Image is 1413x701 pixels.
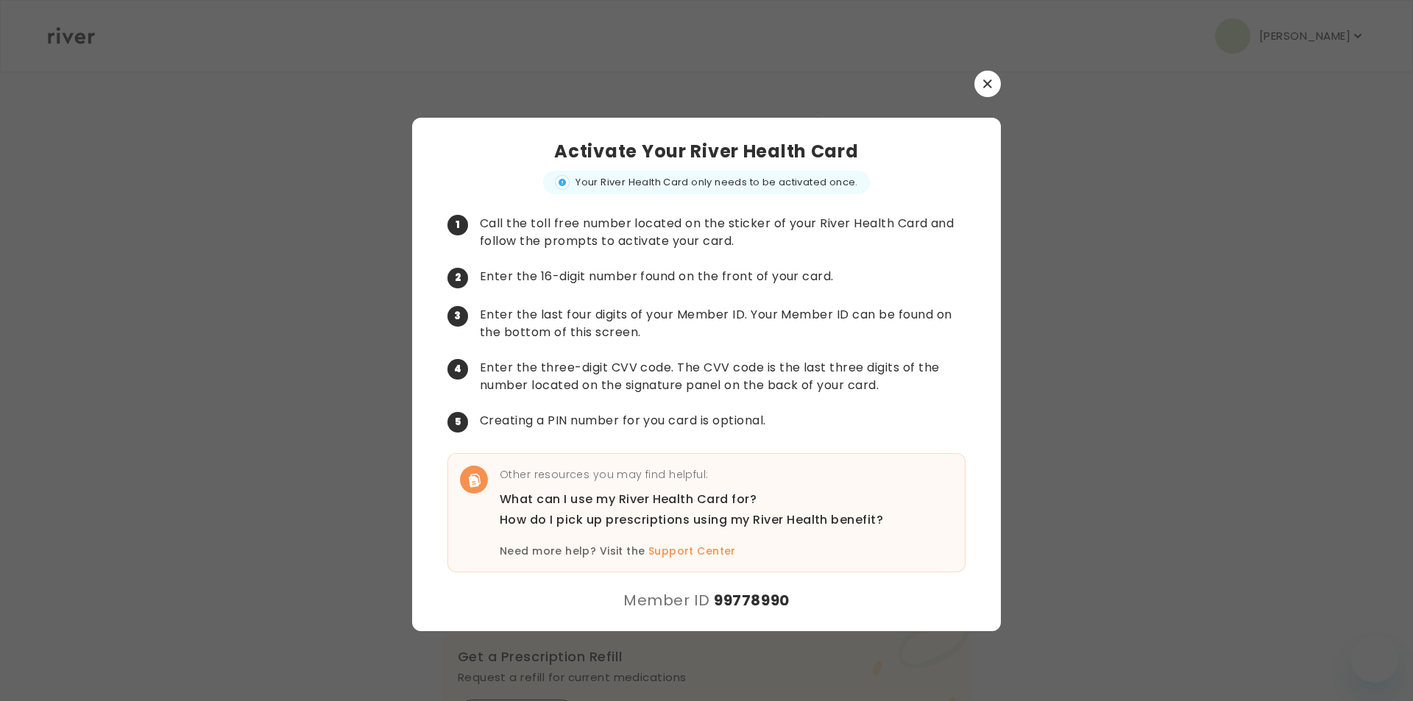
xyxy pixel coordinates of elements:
iframe: Button to launch messaging window [1351,636,1398,683]
p: Other resources you may find helpful: [500,466,883,483]
strong: 99778990 [714,590,790,611]
span: 5 [447,412,468,433]
span: 1 [447,215,468,235]
div: Member ID [623,590,790,611]
div: Your River Health Card only needs to be activated once. [543,171,869,194]
h3: Activate Your River Health Card [554,138,858,165]
span: 3 [447,306,468,327]
a: Support Center [648,544,736,558]
span: 2 [447,268,468,288]
a: How do I pick up prescriptions using my River Health benefit? [500,510,883,530]
p: Need more help? Visit the [500,542,883,560]
p: Enter the three-digit CVV code. The CVV code is the last three digits of the number located on th... [480,359,966,394]
p: Creating a PIN number for you card is optional. [480,412,766,433]
p: Enter the 16-digit number found on the front of your card. [480,268,834,288]
span: 4 [447,359,468,380]
p: Enter the last four digits of your Member ID. Your Member ID can be found on the bottom of this s... [480,306,966,341]
a: What can I use my River Health Card for? [500,489,883,510]
p: Call the toll free number located on the sticker of your River Health Card and follow the prompts... [480,215,966,250]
